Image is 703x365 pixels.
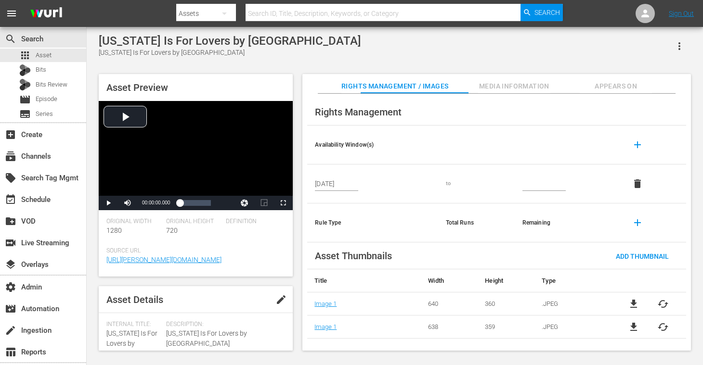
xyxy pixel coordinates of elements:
[5,172,16,184] span: Search Tag Mgmt
[5,259,16,270] span: Overlays
[657,321,669,333] button: cached
[669,10,694,17] a: Sign Out
[534,269,610,292] th: Type
[5,237,16,249] span: Live Streaming
[478,292,534,315] td: 360
[5,129,16,140] span: Create
[235,196,254,210] button: Jump To Time
[106,294,163,305] span: Asset Details
[608,247,677,264] button: Add Thumbnail
[19,108,31,120] span: Series
[608,252,677,260] span: Add Thumbnail
[166,328,281,349] span: [US_STATE] Is For Lovers by [GEOGRAPHIC_DATA]
[36,109,53,119] span: Series
[99,34,361,48] div: [US_STATE] Is For Lovers by [GEOGRAPHIC_DATA]
[626,211,649,234] button: add
[180,200,211,206] div: Progress Bar
[5,215,16,227] span: VOD
[254,196,273,210] button: Picture-in-Picture
[36,94,57,104] span: Episode
[307,269,421,292] th: Title
[421,315,478,339] td: 638
[534,4,560,21] span: Search
[534,292,610,315] td: .JPEG
[5,303,16,315] span: Automation
[632,217,643,228] span: add
[446,180,507,188] div: to
[19,79,31,90] div: Bits Review
[275,294,287,305] span: edit
[106,227,122,234] span: 1280
[166,321,281,328] span: Description:
[6,8,17,19] span: menu
[106,256,221,264] a: [URL][PERSON_NAME][DOMAIN_NAME]
[5,346,16,358] span: Reports
[628,321,639,333] a: file_download
[166,227,178,234] span: 720
[438,203,515,242] th: Total Runs
[106,82,168,93] span: Asset Preview
[99,48,361,58] div: [US_STATE] Is For Lovers by [GEOGRAPHIC_DATA]
[166,218,221,226] span: Original Height
[99,101,293,210] div: Video Player
[515,203,618,242] th: Remaining
[23,2,69,25] img: ans4CAIJ8jUAAAAAAAAAAAAAAAAAAAAAAAAgQb4GAAAAAAAAAAAAAAAAAAAAAAAAJMjXAAAAAAAAAAAAAAAAAAAAAAAAgAT5G...
[314,300,337,307] a: Image 1
[657,298,669,310] button: cached
[315,250,392,262] span: Asset Thumbnails
[478,80,550,92] span: Media Information
[273,196,293,210] button: Fullscreen
[632,139,643,151] span: add
[142,200,170,205] span: 00:00:00.000
[5,33,16,45] span: Search
[5,325,16,336] span: Ingestion
[307,126,438,164] th: Availability Window(s)
[5,151,16,162] span: Channels
[5,281,16,293] span: Admin
[478,315,534,339] td: 359
[5,194,16,205] span: Schedule
[628,298,639,310] a: file_download
[632,178,643,189] span: delete
[421,292,478,315] td: 640
[534,315,610,339] td: .JPEG
[19,94,31,105] span: Episode
[521,4,563,21] button: Search
[36,80,67,89] span: Bits Review
[580,80,652,92] span: Appears On
[315,106,402,118] span: Rights Management
[226,218,281,226] span: Definition
[626,133,649,156] button: add
[106,247,280,255] span: Source Url
[106,321,161,328] span: Internal Title:
[626,172,649,195] button: delete
[307,203,438,242] th: Rule Type
[118,196,137,210] button: Mute
[421,269,478,292] th: Width
[478,269,534,292] th: Height
[106,218,161,226] span: Original Width
[99,196,118,210] button: Play
[314,323,337,330] a: Image 1
[19,64,31,76] div: Bits
[341,80,448,92] span: Rights Management / Images
[19,50,31,61] span: Asset
[36,50,52,60] span: Asset
[36,65,46,75] span: Bits
[270,288,293,311] button: edit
